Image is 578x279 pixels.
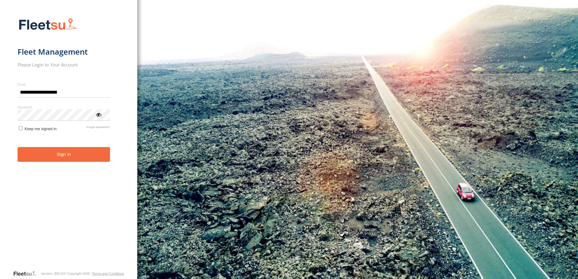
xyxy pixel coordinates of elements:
a: Terms and Conditions [92,272,124,275]
button: Sign in [18,147,110,162]
a: Visit our Website [13,271,41,277]
div: © Copyright 2025 - [64,272,124,275]
h1: Fleet Management [18,47,110,57]
form: main [18,14,120,270]
div: ViewPassword [96,111,102,117]
img: Fleetsu [18,17,78,32]
span: Keep me signed in [24,127,57,131]
input: Keep me signed in [19,126,23,130]
label: Password [18,105,110,109]
label: Email [18,82,110,87]
h2: Please Login to Your Account [18,62,110,68]
div: Version: 305.01 [41,272,64,275]
a: Forgot password? [86,125,110,131]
